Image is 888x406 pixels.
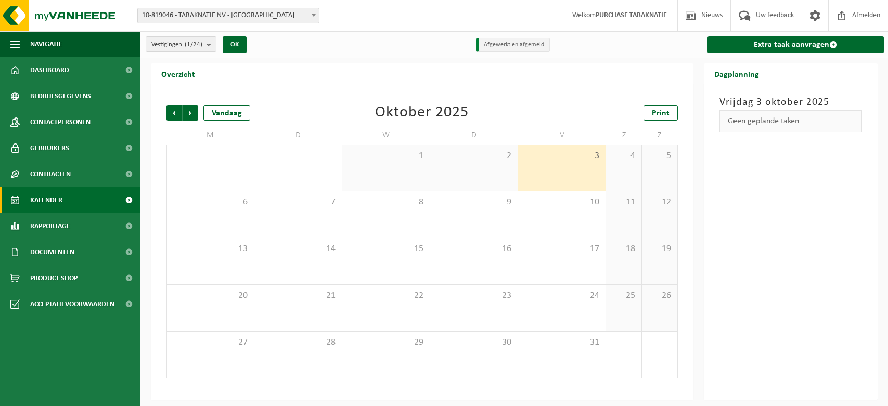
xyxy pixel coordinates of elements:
[260,337,337,348] span: 28
[138,8,319,23] span: 10-819046 - TABAKNATIE NV - ANTWERPEN
[719,95,862,110] h3: Vrijdag 3 oktober 2025
[30,31,62,57] span: Navigatie
[151,63,205,84] h2: Overzicht
[146,36,216,52] button: Vestigingen(1/24)
[647,243,672,255] span: 19
[30,187,62,213] span: Kalender
[30,239,74,265] span: Documenten
[172,290,249,302] span: 20
[652,109,670,117] span: Print
[430,126,518,145] td: D
[435,197,512,208] span: 9
[435,150,512,162] span: 2
[30,265,78,291] span: Product Shop
[704,63,769,84] h2: Dagplanning
[523,337,600,348] span: 31
[342,126,430,145] td: W
[435,243,512,255] span: 16
[30,213,70,239] span: Rapportage
[172,243,249,255] span: 13
[254,126,342,145] td: D
[523,290,600,302] span: 24
[348,150,424,162] span: 1
[611,197,636,208] span: 11
[260,197,337,208] span: 7
[348,197,424,208] span: 8
[611,243,636,255] span: 18
[30,135,69,161] span: Gebruikers
[523,150,600,162] span: 3
[707,36,884,53] a: Extra taak aanvragen
[260,243,337,255] span: 14
[596,11,667,19] strong: PURCHASE TABAKNATIE
[172,337,249,348] span: 27
[203,105,250,121] div: Vandaag
[30,109,91,135] span: Contactpersonen
[348,290,424,302] span: 22
[518,126,606,145] td: V
[642,126,678,145] td: Z
[348,243,424,255] span: 15
[719,110,862,132] div: Geen geplande taken
[435,290,512,302] span: 23
[172,197,249,208] span: 6
[647,150,672,162] span: 5
[523,243,600,255] span: 17
[476,38,550,52] li: Afgewerkt en afgemeld
[30,291,114,317] span: Acceptatievoorwaarden
[644,105,678,121] a: Print
[260,290,337,302] span: 21
[611,290,636,302] span: 25
[151,37,202,53] span: Vestigingen
[183,105,198,121] span: Volgende
[30,83,91,109] span: Bedrijfsgegevens
[523,197,600,208] span: 10
[375,105,469,121] div: Oktober 2025
[30,57,69,83] span: Dashboard
[611,150,636,162] span: 4
[185,41,202,48] count: (1/24)
[166,105,182,121] span: Vorige
[647,290,672,302] span: 26
[166,126,254,145] td: M
[647,197,672,208] span: 12
[606,126,642,145] td: Z
[435,337,512,348] span: 30
[137,8,319,23] span: 10-819046 - TABAKNATIE NV - ANTWERPEN
[30,161,71,187] span: Contracten
[223,36,247,53] button: OK
[348,337,424,348] span: 29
